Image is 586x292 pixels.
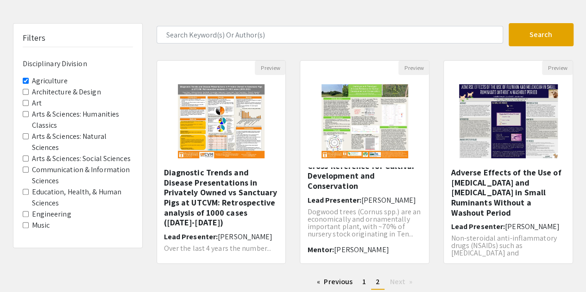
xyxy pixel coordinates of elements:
label: Engineering [32,209,71,220]
button: Preview [255,61,285,75]
h6: Lead Presenter: [307,196,422,205]
label: Arts & Sciences: Social Sciences [32,153,131,164]
span: [PERSON_NAME] [334,245,389,255]
img: <p>Adverse Effects of the Use of Flunixin and Meloxicam in Small Ruminants Without a Washout Peri... [450,75,567,168]
span: 2 [376,277,380,286]
div: Open Presentation <p>Diagnostic Trends and Disease Presentations in Privately Owned vs Sanctuary ... [157,60,286,264]
input: Search Keyword(s) Or Author(s) [157,26,503,43]
div: Open Presentation <p>Adverse Effects of the Use of Flunixin and Meloxicam in Small Ruminants With... [443,60,573,264]
label: Arts & Sciences: Natural Sciences [32,131,133,153]
label: Art [32,98,42,109]
span: Non-steroidal anti-inflammatory drugs (NSAIDs) such as [MEDICAL_DATA] and [MEDICAL_DATA]... [451,233,556,265]
h5: Filters [23,33,46,43]
span: 1 [362,277,366,286]
span: [PERSON_NAME] [361,195,416,205]
p: Dogwood trees (Cornus spp.) are an economically and ornamentally important plant, with ~70% of nu... [307,208,422,238]
h6: Lead Presenter: [164,232,279,241]
label: Agriculture [32,75,68,87]
p: Over the last 4 years the number... [164,245,279,252]
label: Architecture & Design [32,87,101,98]
span: [PERSON_NAME] [218,232,272,242]
span: [PERSON_NAME] [505,222,560,231]
div: Open Presentation <p class="ql-align-center">Haplotype and Phenotype: A Cross-Reference for Culti... [300,60,429,264]
img: <p class="ql-align-center">Haplotype and Phenotype: A Cross-Reference for Cultivar Development an... [312,75,417,168]
label: Music [32,220,50,231]
h6: Lead Presenter: [451,222,566,231]
h5: Diagnostic Trends and Disease Presentations in Privately Owned vs Sanctuary Pigs at UTCVM: Retros... [164,168,279,228]
span: Mentor: [307,245,334,255]
button: Preview [398,61,429,75]
ul: Pagination [157,275,573,290]
button: Search [509,23,573,46]
a: Previous page [312,275,357,289]
h5: Adverse Effects of the Use of [MEDICAL_DATA] and [MEDICAL_DATA] in Small Ruminants Without a Wash... [451,168,566,217]
iframe: Chat [7,250,39,285]
img: <p>Diagnostic Trends and Disease Presentations in Privately Owned vs Sanctuary Pigs at UTCVM: Ret... [169,75,274,168]
label: Arts & Sciences: Humanities Classics [32,109,133,131]
label: Communication & Information Sciences [32,164,133,186]
button: Preview [542,61,573,75]
h5: Haplotype and Phenotype: A Cross-Reference for Cultivar Development and Conservation [307,151,422,191]
h6: Disciplinary Division [23,59,133,68]
span: Next [390,277,405,286]
label: Education, Health, & Human Sciences [32,186,133,209]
